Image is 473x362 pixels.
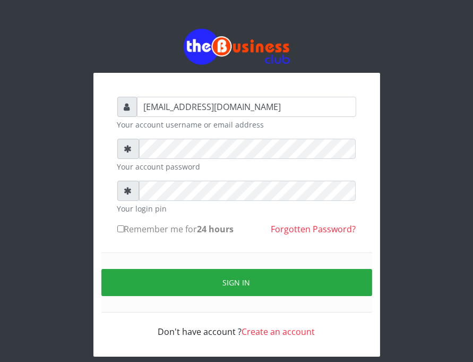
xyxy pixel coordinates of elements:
input: Remember me for24 hours [117,225,124,232]
small: Your account username or email address [117,119,356,130]
div: Don't have account ? [117,313,356,338]
small: Your account password [117,161,356,172]
b: 24 hours [197,223,234,235]
button: Sign in [101,269,372,296]
a: Forgotten Password? [271,223,356,235]
a: Create an account [242,326,315,338]
input: Username or email address [137,97,356,117]
small: Your login pin [117,203,356,214]
label: Remember me for [117,223,234,235]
